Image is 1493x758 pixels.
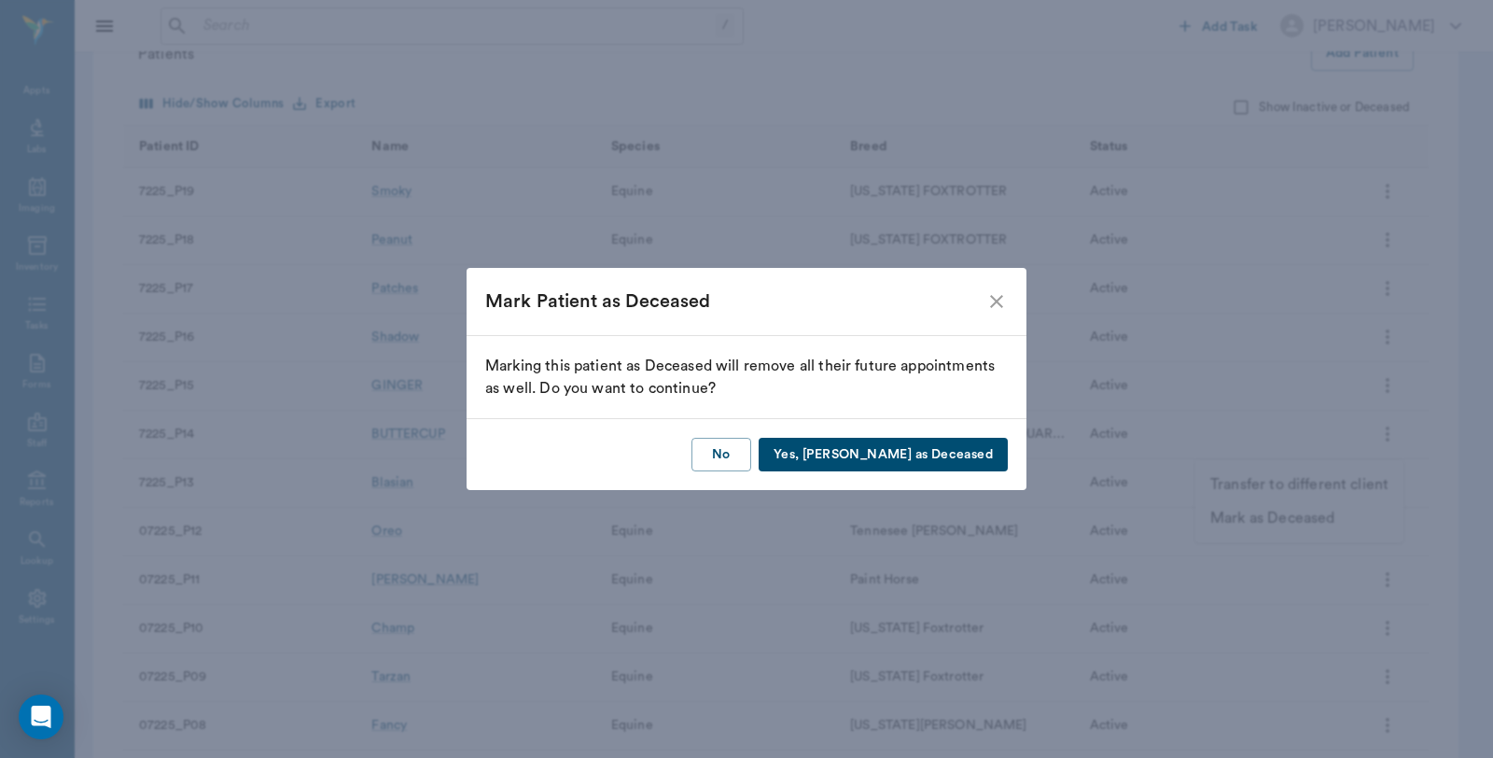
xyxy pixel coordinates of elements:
div: Marking this patient as Deceased will remove all their future appointments as well. Do you want t... [485,355,1008,400]
div: Open Intercom Messenger [19,695,63,739]
button: No [691,438,751,472]
button: Yes, [PERSON_NAME] as Deceased [759,438,1008,472]
button: close [985,290,1008,313]
div: Mark Patient as Deceased [485,287,985,316]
